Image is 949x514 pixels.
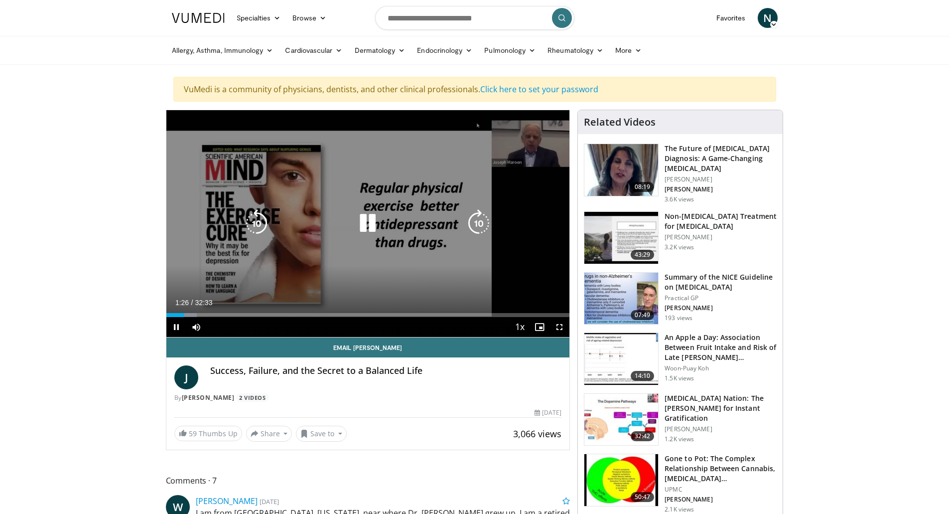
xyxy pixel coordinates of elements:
div: [DATE] [535,408,561,417]
a: 14:10 An Apple a Day: Association Between Fruit Intake and Risk of Late [PERSON_NAME]… Woon-Puay ... [584,333,777,385]
p: UPMC [665,486,777,494]
button: Playback Rate [510,317,530,337]
p: 1.2K views [665,435,694,443]
a: Dermatology [349,40,411,60]
p: [PERSON_NAME] [665,425,777,433]
a: Favorites [710,8,752,28]
a: 07:49 Summary of the NICE Guideline on [MEDICAL_DATA] Practical GP [PERSON_NAME] 193 views [584,272,777,325]
a: 2 Videos [236,393,269,402]
a: [PERSON_NAME] [182,393,235,402]
a: 59 Thumbs Up [174,426,242,441]
a: N [758,8,778,28]
p: [PERSON_NAME] [665,233,777,241]
a: 32:42 [MEDICAL_DATA] Nation: The [PERSON_NAME] for Instant Gratification [PERSON_NAME] 1.2K views [584,393,777,446]
p: 3.6K views [665,195,694,203]
button: Enable picture-in-picture mode [530,317,549,337]
img: VuMedi Logo [172,13,225,23]
h3: The Future of [MEDICAL_DATA] Diagnosis: A Game-Changing [MEDICAL_DATA] [665,144,777,173]
input: Search topics, interventions [375,6,574,30]
button: Pause [166,317,186,337]
a: J [174,365,198,389]
a: 43:29 Non-[MEDICAL_DATA] Treatment for [MEDICAL_DATA] [PERSON_NAME] 3.2K views [584,211,777,264]
span: 32:42 [631,431,655,441]
h3: Summary of the NICE Guideline on [MEDICAL_DATA] [665,272,777,292]
button: Share [246,426,292,442]
p: 3.2K views [665,243,694,251]
img: 0fb96a29-ee07-42a6-afe7-0422f9702c53.150x105_q85_crop-smart_upscale.jpg [584,333,658,385]
h3: An Apple a Day: Association Between Fruit Intake and Risk of Late [PERSON_NAME]… [665,333,777,362]
a: Browse [286,8,332,28]
span: / [191,299,193,307]
img: 5773f076-af47-4b25-9313-17a31d41bb95.150x105_q85_crop-smart_upscale.jpg [584,144,658,196]
p: Practical GP [665,294,777,302]
div: VuMedi is a community of physicians, dentists, and other clinical professionals. [173,77,776,102]
span: 59 [189,429,197,438]
small: [DATE] [260,497,279,506]
span: 32:33 [195,299,212,307]
p: 1.5K views [665,374,694,382]
a: Click here to set your password [480,84,598,95]
span: 43:29 [631,250,655,260]
p: 193 views [665,314,692,322]
span: 50:47 [631,492,655,502]
a: Email [PERSON_NAME] [166,338,570,357]
a: Pulmonology [478,40,542,60]
h3: Non-[MEDICAL_DATA] Treatment for [MEDICAL_DATA] [665,211,777,231]
p: [PERSON_NAME] [665,304,777,312]
h4: Related Videos [584,116,656,128]
p: [PERSON_NAME] [665,175,777,183]
a: Endocrinology [411,40,478,60]
div: By [174,393,562,402]
img: 045704c6-c23c-49b4-a046-65a12fb74f3a.150x105_q85_crop-smart_upscale.jpg [584,454,658,506]
img: 8e949c61-8397-4eef-823a-95680e5d1ed1.150x105_q85_crop-smart_upscale.jpg [584,273,658,325]
a: 08:19 The Future of [MEDICAL_DATA] Diagnosis: A Game-Changing [MEDICAL_DATA] [PERSON_NAME] [PERSO... [584,144,777,203]
p: [PERSON_NAME] [665,185,777,193]
button: Mute [186,317,206,337]
img: 8c144ef5-ad01-46b8-bbf2-304ffe1f6934.150x105_q85_crop-smart_upscale.jpg [584,394,658,446]
button: Save to [296,426,347,442]
a: Rheumatology [542,40,609,60]
h4: Success, Failure, and the Secret to a Balanced Life [210,365,562,376]
p: [PERSON_NAME] [665,496,777,504]
span: 3,066 views [513,428,561,440]
h3: [MEDICAL_DATA] Nation: The [PERSON_NAME] for Instant Gratification [665,393,777,423]
a: [PERSON_NAME] [196,496,258,507]
span: 1:26 [175,299,189,307]
span: 08:19 [631,182,655,192]
a: Allergy, Asthma, Immunology [166,40,279,60]
p: Woon-Puay Koh [665,364,777,372]
a: Specialties [231,8,287,28]
span: Comments 7 [166,474,570,487]
a: 50:47 Gone to Pot: The Complex Relationship Between Cannabis, [MEDICAL_DATA]… UPMC [PERSON_NAME] ... [584,454,777,514]
video-js: Video Player [166,110,570,338]
div: Progress Bar [166,313,570,317]
span: 07:49 [631,310,655,320]
h3: Gone to Pot: The Complex Relationship Between Cannabis, [MEDICAL_DATA]… [665,454,777,484]
a: More [609,40,648,60]
button: Fullscreen [549,317,569,337]
p: 2.1K views [665,506,694,514]
a: Cardiovascular [279,40,348,60]
span: 14:10 [631,371,655,381]
img: eb9441ca-a77b-433d-ba99-36af7bbe84ad.150x105_q85_crop-smart_upscale.jpg [584,212,658,264]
